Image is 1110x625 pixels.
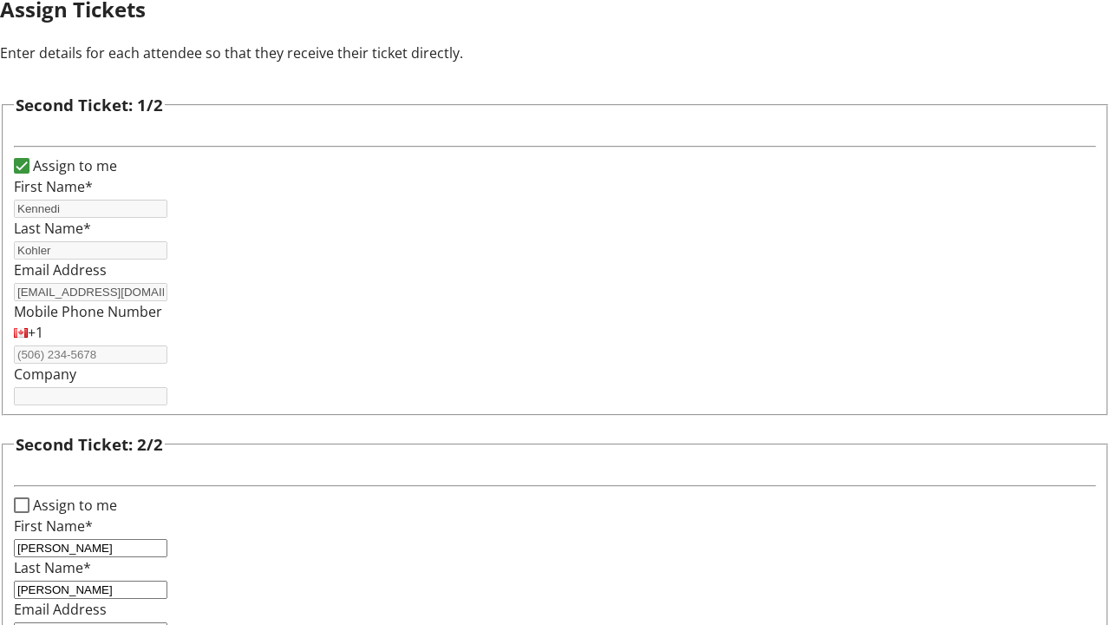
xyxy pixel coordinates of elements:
[29,495,117,516] label: Assign to me
[14,219,91,238] label: Last Name*
[14,558,91,577] label: Last Name*
[16,93,163,117] h3: Second Ticket: 1/2
[14,260,107,280] label: Email Address
[14,345,167,364] input: (506) 234-5678
[16,432,163,457] h3: Second Ticket: 2/2
[29,155,117,176] label: Assign to me
[14,516,93,536] label: First Name*
[14,177,93,196] label: First Name*
[14,600,107,619] label: Email Address
[14,365,76,384] label: Company
[14,302,162,321] label: Mobile Phone Number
